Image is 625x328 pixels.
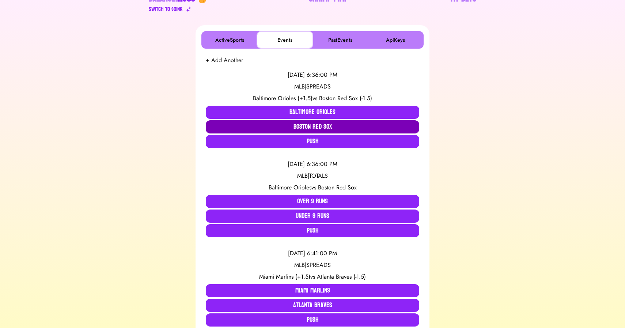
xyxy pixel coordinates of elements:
[319,94,372,102] span: Boston Red Sox (-1.5)
[259,272,310,281] span: Miami Marlins (+1.5)
[317,272,366,281] span: Atlanta Braves (-1.5)
[269,183,311,192] span: Baltimore Orioles
[206,120,419,133] button: Boston Red Sox
[206,249,419,258] div: [DATE] 6:41:00 PM
[206,224,419,237] button: Push
[149,5,183,14] div: Switch to $ OINK
[206,183,419,192] div: vs
[206,82,419,91] div: MLB | SPREADS
[206,313,419,327] button: Push
[206,195,419,208] button: Over 9 Runs
[258,33,312,47] button: Events
[206,284,419,297] button: Miami Marlins
[368,33,422,47] button: ApiKeys
[206,71,419,79] div: [DATE] 6:36:00 PM
[206,94,419,103] div: vs
[206,135,419,148] button: Push
[206,272,419,281] div: vs
[313,33,367,47] button: PastEvents
[206,171,419,180] div: MLB | TOTALS
[206,299,419,312] button: Atlanta Braves
[206,160,419,169] div: [DATE] 6:36:00 PM
[253,94,312,102] span: Baltimore Orioles (+1.5)
[206,210,419,223] button: Under 9 Runs
[206,261,419,269] div: MLB | SPREADS
[318,183,357,192] span: Boston Red Sox
[206,56,243,65] button: + Add Another
[206,106,419,119] button: Baltimore Orioles
[203,33,257,47] button: ActiveSports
